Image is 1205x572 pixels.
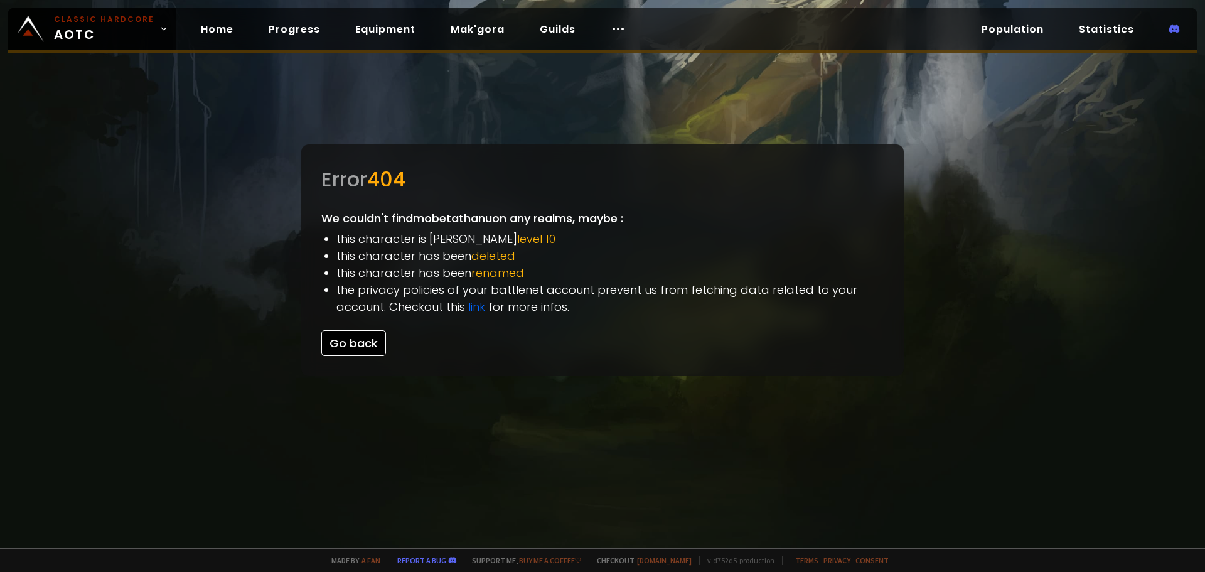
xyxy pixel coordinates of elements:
[471,265,524,281] span: renamed
[336,247,884,264] li: this character has been
[361,556,380,565] a: a fan
[191,16,244,42] a: Home
[972,16,1054,42] a: Population
[699,556,774,565] span: v. d752d5 - production
[54,14,154,44] span: AOTC
[301,144,904,376] div: We couldn't find mobetathanu on any realms, maybe :
[345,16,426,42] a: Equipment
[795,556,818,565] a: Terms
[589,556,692,565] span: Checkout
[397,556,446,565] a: Report a bug
[336,230,884,247] li: this character is [PERSON_NAME]
[8,8,176,50] a: Classic HardcoreAOTC
[530,16,586,42] a: Guilds
[519,556,581,565] a: Buy me a coffee
[336,281,884,315] li: the privacy policies of your battlenet account prevent us from fetching data related to your acco...
[471,248,515,264] span: deleted
[54,14,154,25] small: Classic Hardcore
[517,231,555,247] span: level 10
[259,16,330,42] a: Progress
[855,556,889,565] a: Consent
[336,264,884,281] li: this character has been
[324,556,380,565] span: Made by
[1069,16,1144,42] a: Statistics
[321,165,884,195] div: Error
[464,556,581,565] span: Support me,
[321,335,386,351] a: Go back
[637,556,692,565] a: [DOMAIN_NAME]
[321,330,386,356] button: Go back
[441,16,515,42] a: Mak'gora
[367,165,405,193] span: 404
[468,299,485,315] a: link
[823,556,850,565] a: Privacy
